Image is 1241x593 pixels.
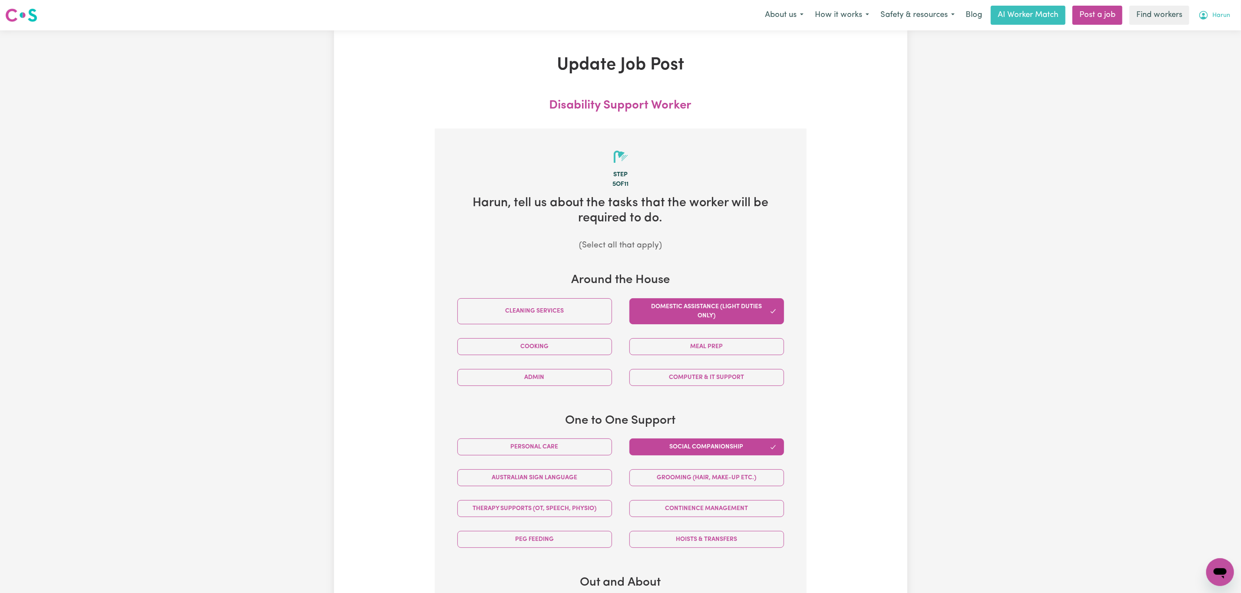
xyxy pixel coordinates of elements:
h2: Harun , tell us about the tasks that the worker will be required to do. [449,196,793,226]
iframe: Button to launch messaging window, conversation in progress [1206,558,1234,586]
button: Cooking [457,338,612,355]
a: Blog [960,6,987,25]
div: 5 of 11 [449,180,793,189]
button: Cleaning services [457,298,612,324]
button: Continence management [629,500,784,517]
button: Computer & IT Support [629,369,784,386]
button: How it works [809,6,875,24]
button: Australian Sign Language [457,469,612,486]
span: Harun [1212,11,1230,20]
a: Post a job [1072,6,1122,25]
button: Personal care [457,438,612,455]
h3: Around the House [449,273,793,288]
div: Step [449,170,793,180]
button: Hoists & transfers [629,531,784,548]
button: Domestic assistance (light duties only) [629,298,784,324]
button: Meal prep [629,338,784,355]
button: Safety & resources [875,6,960,24]
img: Careseekers logo [5,7,37,23]
button: PEG feeding [457,531,612,548]
a: AI Worker Match [991,6,1066,25]
button: Therapy Supports (OT, speech, physio) [457,500,612,517]
button: Social companionship [629,438,784,455]
h3: One to One Support [449,414,793,428]
a: Find workers [1129,6,1189,25]
h1: Update Job Post [435,55,807,76]
h3: Out and About [449,576,793,590]
a: Careseekers logo [5,5,37,25]
button: Admin [457,369,612,386]
button: My Account [1193,6,1236,24]
p: (Select all that apply) [449,240,793,252]
button: About us [759,6,809,24]
div: Disability Support Worker [435,96,807,115]
button: Grooming (hair, make-up etc.) [629,469,784,486]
